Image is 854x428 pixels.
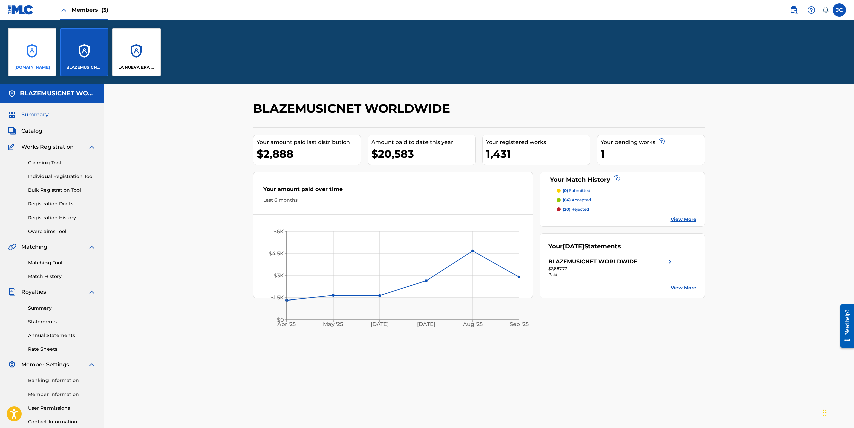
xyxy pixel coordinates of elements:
div: Drag [823,403,827,423]
span: Member Settings [21,361,69,369]
img: right chevron icon [666,258,674,266]
a: Public Search [787,3,800,17]
a: Accounts[DOMAIN_NAME] [8,28,56,76]
tspan: May '25 [323,321,343,328]
span: (3) [101,7,108,13]
div: $2,887.77 [548,266,674,272]
a: Individual Registration Tool [28,173,96,180]
a: (0) submitted [557,188,696,194]
span: [DATE] [563,243,584,250]
img: Royalties [8,288,16,296]
a: Registration Drafts [28,200,96,207]
a: Contact Information [28,418,96,425]
div: 1 [601,146,705,161]
span: Works Registration [21,143,74,151]
p: rejected [563,206,589,212]
img: Member Settings [8,361,16,369]
tspan: $1.5K [270,294,284,301]
img: Close [60,6,68,14]
span: ? [659,139,664,144]
p: BLAZEMUSICNET WORLDWIDE [66,64,103,70]
img: expand [88,143,96,151]
iframe: Resource Center [835,299,854,353]
a: BLAZEMUSICNET WORLDWIDEright chevron icon$2,887.77Paid [548,258,674,278]
tspan: $4.5K [269,250,284,257]
a: CatalogCatalog [8,127,42,135]
a: Matching Tool [28,259,96,266]
img: expand [88,361,96,369]
img: Accounts [8,90,16,98]
a: Member Information [28,391,96,398]
div: 1,431 [486,146,590,161]
div: Your pending works [601,138,705,146]
span: (0) [563,188,568,193]
a: SummarySummary [8,111,49,119]
a: Statements [28,318,96,325]
span: (20) [563,207,570,212]
a: Claiming Tool [28,159,96,166]
img: Works Registration [8,143,17,151]
div: $20,583 [371,146,475,161]
h5: BLAZEMUSICNET WORLDWIDE [20,90,96,97]
img: expand [88,243,96,251]
div: Amount paid to date this year [371,138,475,146]
a: View More [671,216,696,223]
tspan: $3K [274,272,284,279]
iframe: Chat Widget [821,396,854,428]
div: Your amount paid over time [263,185,523,197]
a: Annual Statements [28,332,96,339]
tspan: Aug '25 [463,321,483,328]
a: Registration History [28,214,96,221]
div: Your amount paid last distribution [257,138,361,146]
tspan: [DATE] [417,321,435,328]
p: submitted [563,188,590,194]
div: Last 6 months [263,197,523,204]
span: Catalog [21,127,42,135]
img: help [807,6,815,14]
img: expand [88,288,96,296]
div: Paid [548,272,674,278]
img: search [790,6,798,14]
a: (20) rejected [557,206,696,212]
img: Summary [8,111,16,119]
div: User Menu [833,3,846,17]
a: Summary [28,305,96,312]
tspan: Apr '25 [277,321,296,328]
a: AccountsLA NUEVA ERA RECORDS MUSIC [112,28,161,76]
img: MLC Logo [8,5,34,15]
tspan: [DATE] [371,321,389,328]
tspan: $0 [277,317,284,323]
a: Overclaims Tool [28,228,96,235]
div: Your registered works [486,138,590,146]
a: Bulk Registration Tool [28,187,96,194]
div: $2,888 [257,146,361,161]
h2: BLAZEMUSICNET WORLDWIDE [253,101,453,116]
a: Rate Sheets [28,346,96,353]
div: Help [804,3,818,17]
span: (84) [563,197,571,202]
div: Your Statements [548,242,621,251]
img: Catalog [8,127,16,135]
tspan: Sep '25 [510,321,529,328]
p: BLAZEMUSIC.NET [14,64,50,70]
div: Notifications [822,7,829,13]
a: AccountsBLAZEMUSICNET WORLDWIDE [60,28,108,76]
span: Matching [21,243,48,251]
a: Banking Information [28,377,96,384]
span: Summary [21,111,49,119]
p: LA NUEVA ERA RECORDS MUSIC [118,64,155,70]
a: (84) accepted [557,197,696,203]
div: BLAZEMUSICNET WORLDWIDE [548,258,637,266]
span: ? [614,176,620,181]
p: accepted [563,197,591,203]
a: User Permissions [28,405,96,412]
div: Your Match History [548,175,696,184]
a: Match History [28,273,96,280]
tspan: $6K [273,228,284,235]
a: View More [671,284,696,291]
span: Royalties [21,288,46,296]
span: Members [72,6,108,14]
